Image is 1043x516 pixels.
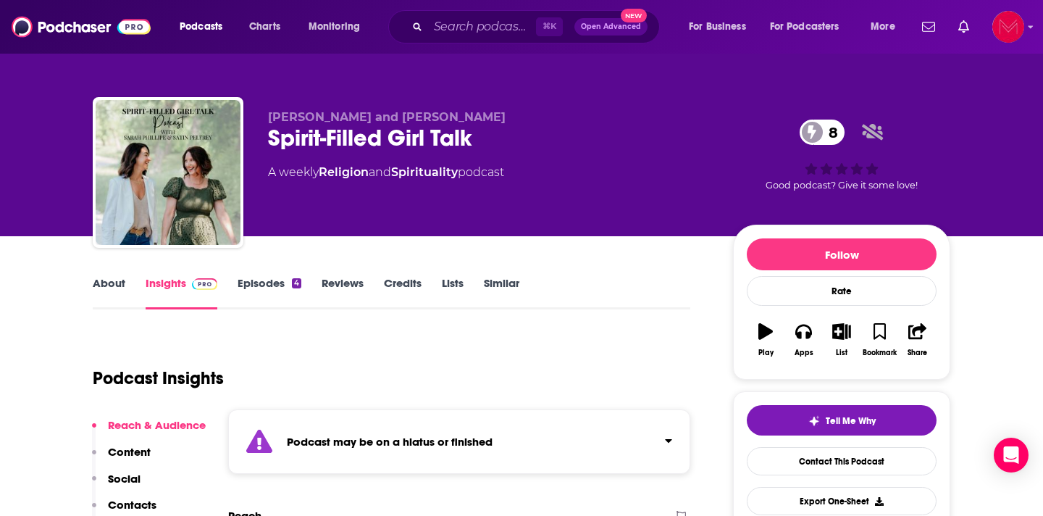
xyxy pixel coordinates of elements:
[908,349,927,357] div: Share
[402,10,674,43] div: Search podcasts, credits, & more...
[784,314,822,366] button: Apps
[747,487,937,515] button: Export One-Sheet
[319,165,369,179] a: Religion
[994,438,1029,473] div: Open Intercom Messenger
[860,15,913,38] button: open menu
[800,120,845,145] a: 8
[581,23,641,30] span: Open Advanced
[369,165,391,179] span: and
[823,314,860,366] button: List
[621,9,647,22] span: New
[992,11,1024,43] span: Logged in as Pamelamcclure
[733,110,950,200] div: 8Good podcast? Give it some love!
[391,165,458,179] a: Spirituality
[863,349,897,357] div: Bookmark
[169,15,241,38] button: open menu
[228,409,690,474] section: Click to expand status details
[747,447,937,475] a: Contact This Podcast
[770,17,839,37] span: For Podcasters
[93,276,125,309] a: About
[309,17,360,37] span: Monitoring
[747,276,937,306] div: Rate
[808,415,820,427] img: tell me why sparkle
[93,367,224,389] h1: Podcast Insights
[192,278,217,290] img: Podchaser Pro
[899,314,937,366] button: Share
[12,13,151,41] img: Podchaser - Follow, Share and Rate Podcasts
[952,14,975,39] a: Show notifications dropdown
[146,276,217,309] a: InsightsPodchaser Pro
[836,349,847,357] div: List
[92,418,206,445] button: Reach & Audience
[992,11,1024,43] button: Show profile menu
[298,15,379,38] button: open menu
[992,11,1024,43] img: User Profile
[871,17,895,37] span: More
[795,349,813,357] div: Apps
[268,164,504,181] div: A weekly podcast
[108,445,151,459] p: Content
[484,276,519,309] a: Similar
[747,405,937,436] button: tell me why sparkleTell Me Why
[574,18,648,36] button: Open AdvancedNew
[860,314,898,366] button: Bookmark
[384,276,422,309] a: Credits
[766,180,918,191] span: Good podcast? Give it some love!
[689,17,746,37] span: For Business
[108,472,141,486] p: Social
[758,349,774,357] div: Play
[761,15,860,38] button: open menu
[322,276,364,309] a: Reviews
[536,17,563,36] span: ⌘ K
[249,17,280,37] span: Charts
[747,314,784,366] button: Play
[814,120,845,145] span: 8
[96,100,240,245] img: Spirit-Filled Girl Talk
[442,276,464,309] a: Lists
[826,415,876,427] span: Tell Me Why
[108,418,206,432] p: Reach & Audience
[238,276,301,309] a: Episodes4
[180,17,222,37] span: Podcasts
[240,15,289,38] a: Charts
[679,15,764,38] button: open menu
[268,110,506,124] span: [PERSON_NAME] and [PERSON_NAME]
[92,445,151,472] button: Content
[92,472,141,499] button: Social
[287,435,493,449] strong: Podcast may be on a hiatus or finished
[108,498,156,512] p: Contacts
[428,15,536,38] input: Search podcasts, credits, & more...
[916,14,941,39] a: Show notifications dropdown
[747,238,937,270] button: Follow
[292,278,301,288] div: 4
